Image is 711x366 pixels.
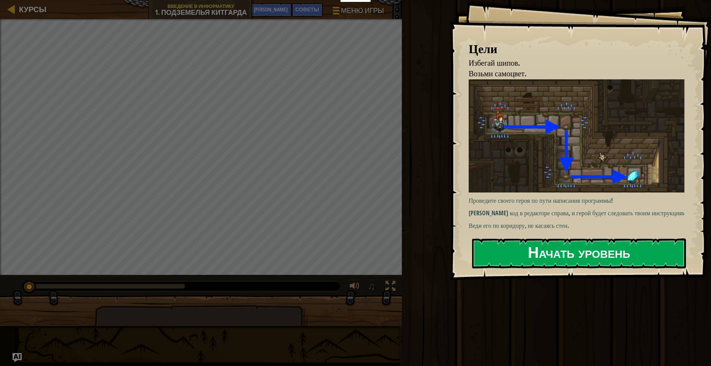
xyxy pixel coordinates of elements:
[469,68,526,79] span: Возьми самоцвет.
[223,6,288,13] span: Спросите [PERSON_NAME]
[295,6,319,13] ya-tr-span: Советы
[368,281,375,292] ya-tr-span: ♫
[327,3,389,21] button: Меню игры
[528,242,630,262] ya-tr-span: Начать уровень
[469,209,687,217] ya-tr-span: [PERSON_NAME] код в редакторе справа, и герой будет следовать твоим инструкциям.
[383,279,398,295] button: Переключить в полноэкранный режим
[19,4,46,14] ya-tr-span: Курсы
[469,40,497,57] ya-tr-span: Цели
[469,58,520,68] span: Избегай шипов.
[219,3,291,17] button: Спросите ИИ
[469,79,690,193] img: Подземелья Китгарда
[459,68,683,79] li: Возьми самоцвет.
[347,279,362,295] button: Регулировать громкость
[13,353,22,362] button: Спросите ИИ
[366,279,379,295] button: ♫
[469,196,613,205] ya-tr-span: Проведите своего героя по пути написания программы!
[341,6,384,15] ya-tr-span: Меню игры
[15,4,46,14] a: Курсы
[469,221,569,230] ya-tr-span: Веди его по коридору, не касаясь стен.
[459,58,683,69] li: Избегай шипов.
[472,238,686,268] button: Начать уровень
